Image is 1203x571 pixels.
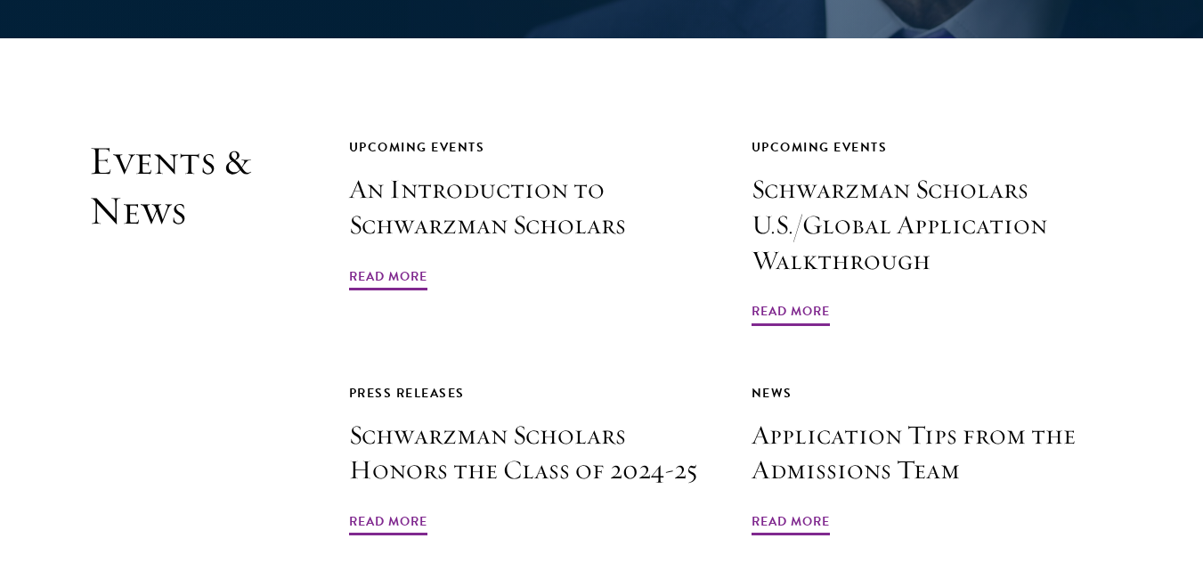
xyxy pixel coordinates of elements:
[752,300,830,328] span: Read More
[89,136,260,539] h2: Events & News
[752,382,1114,539] a: News Application Tips from the Admissions Team Read More
[349,265,427,293] span: Read More
[349,136,711,293] a: Upcoming Events An Introduction to Schwarzman Scholars Read More
[349,136,711,159] div: Upcoming Events
[349,510,427,538] span: Read More
[752,136,1114,159] div: Upcoming Events
[349,382,711,404] div: Press Releases
[752,510,830,538] span: Read More
[349,172,711,243] h3: An Introduction to Schwarzman Scholars
[752,136,1114,329] a: Upcoming Events Schwarzman Scholars U.S./Global Application Walkthrough Read More
[349,382,711,539] a: Press Releases Schwarzman Scholars Honors the Class of 2024-25 Read More
[752,418,1114,489] h3: Application Tips from the Admissions Team
[752,172,1114,279] h3: Schwarzman Scholars U.S./Global Application Walkthrough
[752,382,1114,404] div: News
[349,418,711,489] h3: Schwarzman Scholars Honors the Class of 2024-25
